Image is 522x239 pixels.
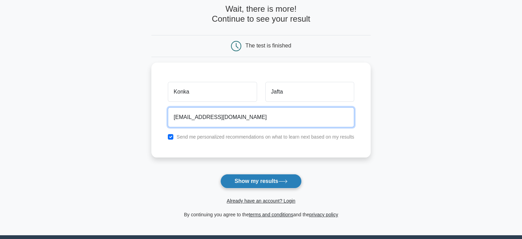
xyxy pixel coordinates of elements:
label: Send me personalized recommendations on what to learn next based on my results [176,134,354,140]
div: The test is finished [245,43,291,48]
a: privacy policy [309,212,338,217]
a: terms and conditions [249,212,293,217]
div: By continuing you agree to the and the [147,210,375,219]
input: Email [168,107,354,127]
button: Show my results [220,174,301,188]
h4: Wait, there is more! Continue to see your result [151,4,371,24]
input: First name [168,82,257,102]
a: Already have an account? Login [227,198,295,204]
input: Last name [265,82,354,102]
